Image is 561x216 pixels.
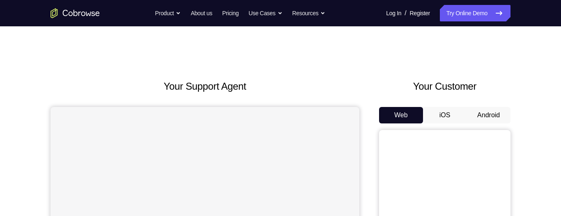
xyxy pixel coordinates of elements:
a: Log In [386,5,401,21]
a: Pricing [222,5,239,21]
button: iOS [423,107,467,123]
h2: Your Support Agent [51,79,359,94]
span: / [405,8,406,18]
button: Resources [292,5,326,21]
button: Android [467,107,510,123]
a: About us [191,5,212,21]
a: Go to the home page [51,8,100,18]
a: Register [410,5,430,21]
button: Use Cases [248,5,282,21]
h2: Your Customer [379,79,510,94]
a: Try Online Demo [440,5,510,21]
button: Web [379,107,423,123]
button: Product [155,5,181,21]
